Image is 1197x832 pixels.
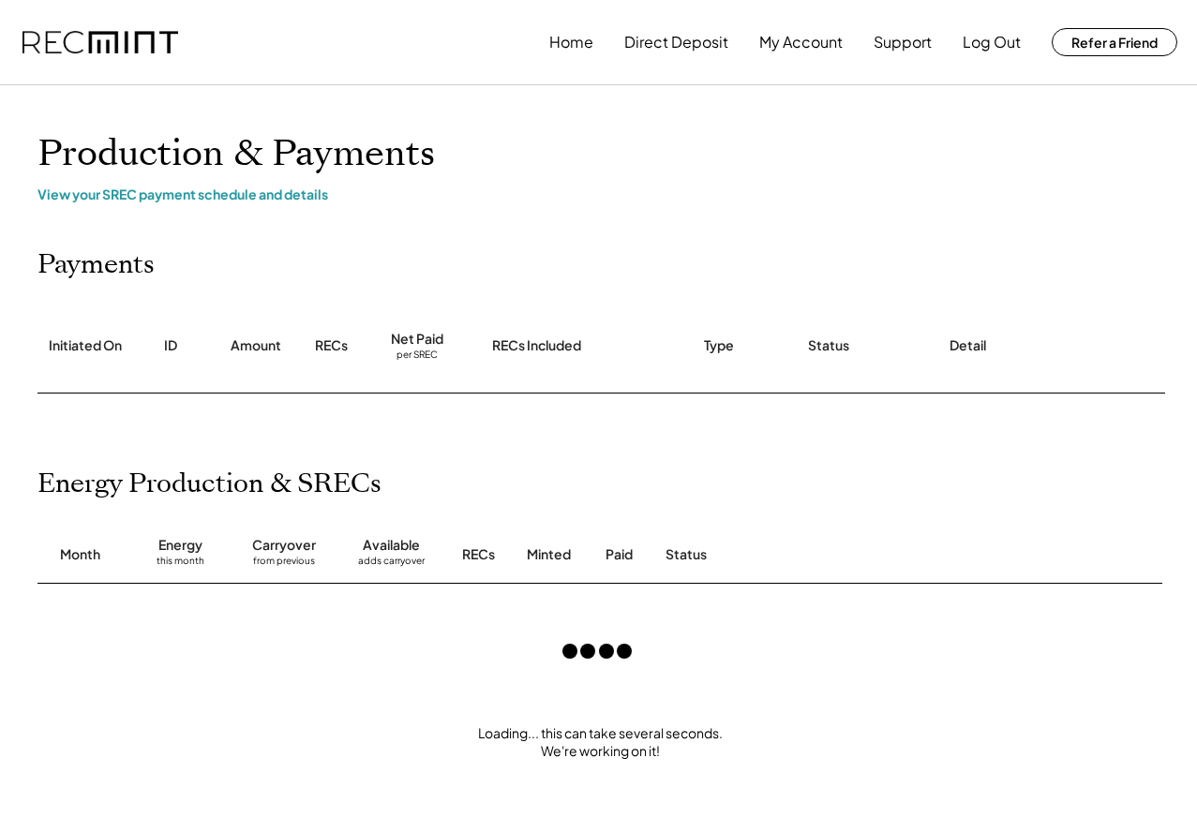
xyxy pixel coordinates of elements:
div: RECs [462,545,495,564]
div: Status [808,336,849,355]
button: My Account [759,23,843,61]
div: RECs Included [492,336,581,355]
div: this month [157,555,204,573]
div: ID [164,336,177,355]
div: adds carryover [358,555,425,573]
img: recmint-logotype%403x.png [22,31,178,54]
div: Carryover [252,536,316,555]
div: Loading... this can take several seconds. We're working on it! [19,724,1181,761]
div: Minted [527,545,571,564]
div: Month [60,545,100,564]
div: Type [704,336,734,355]
button: Support [874,23,932,61]
div: Paid [606,545,633,564]
button: Log Out [963,23,1021,61]
div: Available [363,536,420,555]
div: Amount [231,336,281,355]
div: from previous [253,555,315,573]
div: per SREC [397,349,438,363]
div: Status [666,545,984,564]
div: Energy [158,536,202,555]
h1: Production & Payments [37,132,1162,176]
div: RECs [315,336,348,355]
div: Net Paid [391,330,443,349]
button: Refer a Friend [1052,28,1177,56]
div: Initiated On [49,336,122,355]
div: View your SREC payment schedule and details [37,186,1162,202]
div: Detail [950,336,986,355]
h2: Energy Production & SRECs [37,468,382,500]
button: Direct Deposit [624,23,728,61]
button: Home [549,23,593,61]
h2: Payments [37,249,155,281]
